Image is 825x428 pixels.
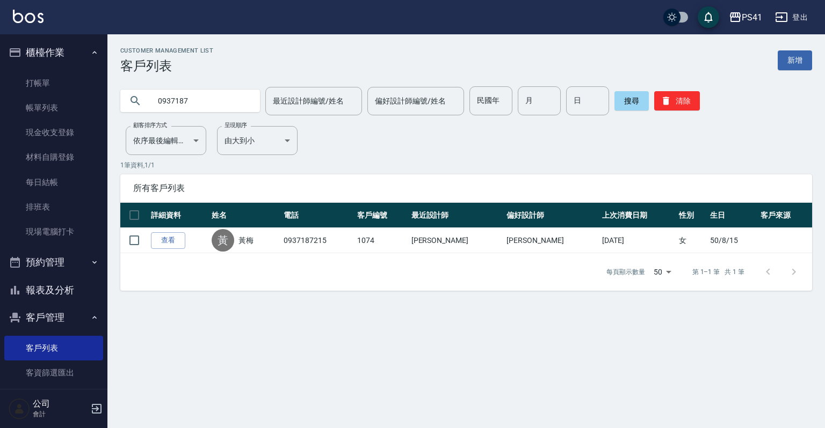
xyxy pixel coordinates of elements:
[4,71,103,95] a: 打帳單
[126,126,206,155] div: 依序最後編輯時間
[281,203,354,228] th: 電話
[133,183,799,194] span: 所有客戶列表
[504,228,599,253] td: [PERSON_NAME]
[120,160,812,170] p: 1 筆資料, 1 / 1
[4,170,103,195] a: 每日結帳
[4,219,103,244] a: 現場電腦打卡
[238,235,254,246] a: 黃梅
[209,203,281,228] th: 姓名
[4,95,103,120] a: 帳單列表
[654,91,700,110] button: 清除
[599,203,676,228] th: 上次消費日期
[771,8,812,27] button: 登出
[409,228,504,253] td: [PERSON_NAME]
[725,6,766,28] button: PS41
[120,58,213,73] h3: 客戶列表
[212,229,234,252] div: 黃
[4,248,103,276] button: 預約管理
[4,304,103,331] button: 客戶管理
[698,6,719,28] button: save
[606,267,645,277] p: 每頁顯示數量
[4,39,103,67] button: 櫃檯作業
[4,360,103,385] a: 客資篩選匯出
[676,228,707,253] td: 女
[409,203,504,228] th: 最近設計師
[4,336,103,360] a: 客戶列表
[778,50,812,70] a: 新增
[354,228,409,253] td: 1074
[707,203,758,228] th: 生日
[120,47,213,54] h2: Customer Management List
[742,11,762,24] div: PS41
[33,409,88,419] p: 會計
[758,203,812,228] th: 客戶來源
[707,228,758,253] td: 50/8/15
[133,121,167,129] label: 顧客排序方式
[151,232,185,249] a: 查看
[4,276,103,304] button: 報表及分析
[33,399,88,409] h5: 公司
[692,267,744,277] p: 第 1–1 筆 共 1 筆
[217,126,298,155] div: 由大到小
[4,145,103,169] a: 材料自購登錄
[9,398,30,419] img: Person
[4,120,103,145] a: 現金收支登錄
[614,91,649,110] button: 搜尋
[4,195,103,219] a: 排班表
[649,257,675,286] div: 50
[676,203,707,228] th: 性別
[504,203,599,228] th: 偏好設計師
[281,228,354,253] td: 0937187215
[354,203,409,228] th: 客戶編號
[150,86,251,115] input: 搜尋關鍵字
[13,10,44,23] img: Logo
[599,228,676,253] td: [DATE]
[225,121,247,129] label: 呈現順序
[148,203,209,228] th: 詳細資料
[4,385,103,410] a: 卡券管理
